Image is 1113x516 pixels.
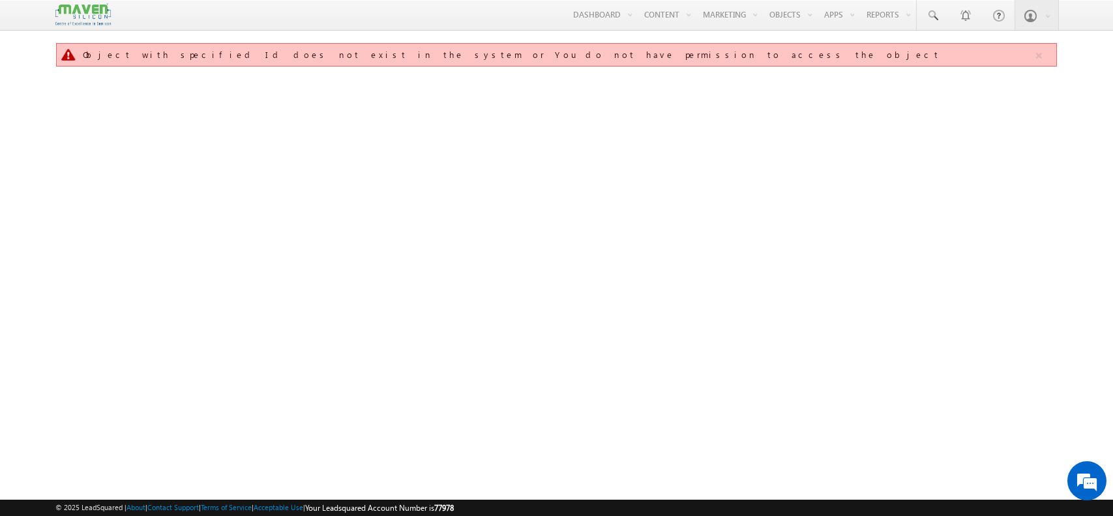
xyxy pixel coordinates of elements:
[254,503,303,511] a: Acceptable Use
[305,503,454,513] span: Your Leadsquared Account Number is
[55,502,454,514] span: © 2025 LeadSquared | | | | |
[201,503,252,511] a: Terms of Service
[55,3,110,26] img: Custom Logo
[147,503,199,511] a: Contact Support
[126,503,145,511] a: About
[434,503,454,513] span: 77978
[83,49,1033,61] div: Object with specified Id does not exist in the system or You do not have permission to access the...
